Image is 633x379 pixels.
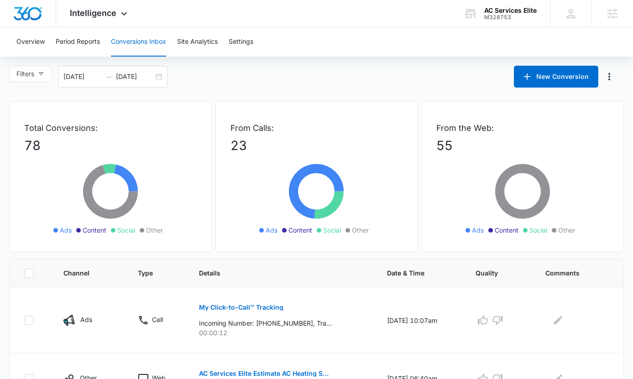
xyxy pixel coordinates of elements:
input: End date [116,72,154,82]
p: Call [152,315,163,324]
p: 78 [24,136,197,155]
span: Ads [472,225,484,235]
p: Incoming Number: [PHONE_NUMBER], Tracking Number: [PHONE_NUMBER], Ring To: [PHONE_NUMBER], Caller... [199,318,332,328]
p: Total Conversions: [24,122,197,134]
span: Content [83,225,106,235]
span: Filters [16,69,34,79]
span: Date & Time [387,268,440,278]
p: 23 [230,136,403,155]
p: From the Web: [436,122,609,134]
button: Settings [229,27,253,57]
p: 00:00:12 [199,328,366,337]
span: Content [288,225,312,235]
span: to [105,73,112,80]
td: [DATE] 10:07am [376,287,465,353]
span: Intelligence [70,8,116,18]
p: AC Services Elite Estimate AC Heating Services & Cooling [199,370,332,377]
p: 55 [436,136,609,155]
button: Edit Comments [551,313,565,327]
button: Overview [16,27,45,57]
input: Start date [63,72,101,82]
span: swap-right [105,73,112,80]
span: Comments [545,268,596,278]
span: Social [529,225,547,235]
button: New Conversion [514,66,598,88]
span: Other [558,225,575,235]
button: Manage Numbers [602,69,617,84]
span: Channel [63,268,103,278]
p: My Click-to-Call™ Tracking [199,304,283,311]
span: Ads [266,225,277,235]
div: account id [484,14,537,21]
span: Quality [476,268,510,278]
div: account name [484,7,537,14]
button: My Click-to-Call™ Tracking [199,296,283,318]
span: Type [138,268,164,278]
button: Conversions Inbox [111,27,166,57]
span: Other [146,225,163,235]
p: From Calls: [230,122,403,134]
button: Site Analytics [177,27,218,57]
span: Other [352,225,369,235]
button: Period Reports [56,27,100,57]
span: Social [323,225,341,235]
span: Content [495,225,518,235]
span: Details [199,268,352,278]
button: Filters [9,66,52,82]
span: Ads [60,225,72,235]
p: Ads [80,315,92,324]
span: Social [117,225,135,235]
